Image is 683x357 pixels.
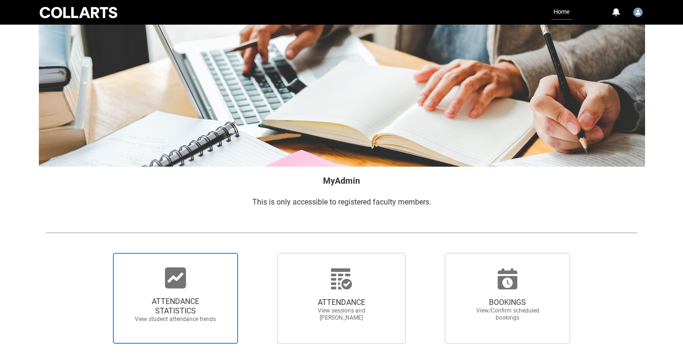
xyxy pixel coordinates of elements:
a: Home [551,5,572,20]
span: ATTENDANCE STATISTICS [134,297,217,316]
span: BOOKINGS [466,298,549,307]
span: ATTENDANCE [300,298,383,307]
span: This is only accessible to registered faculty members. [252,197,431,206]
span: View student attendance trends [134,316,217,323]
span: View/Confirm scheduled bookings [466,307,549,321]
h2: MyAdmin [46,174,637,187]
span: View sessions and [PERSON_NAME] [300,307,383,321]
img: REDU_GREY_LINE [46,228,637,238]
button: User Profile Faculty.nbruce [631,4,645,19]
img: Faculty.nbruce [633,8,643,17]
